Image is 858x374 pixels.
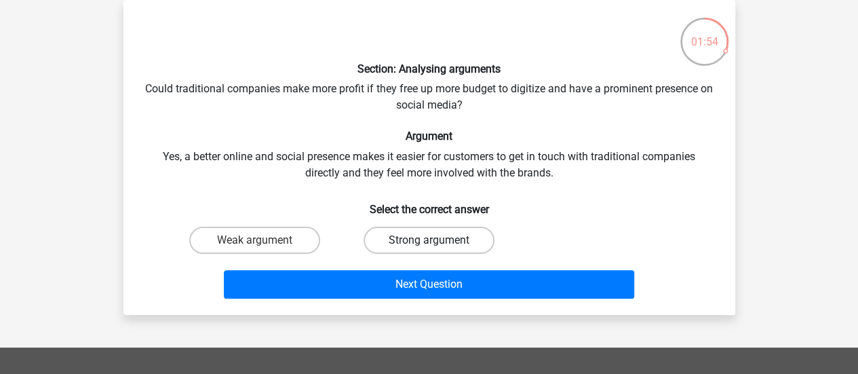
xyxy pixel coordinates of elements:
h6: Select the correct answer [145,192,714,216]
button: Next Question [224,270,634,299]
h6: Argument [145,130,714,143]
div: 01:54 [679,16,730,50]
label: Strong argument [364,227,494,254]
div: Could traditional companies make more profit if they free up more budget to digitize and have a p... [129,11,730,304]
label: Weak argument [189,227,320,254]
h6: Section: Analysing arguments [145,62,714,75]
